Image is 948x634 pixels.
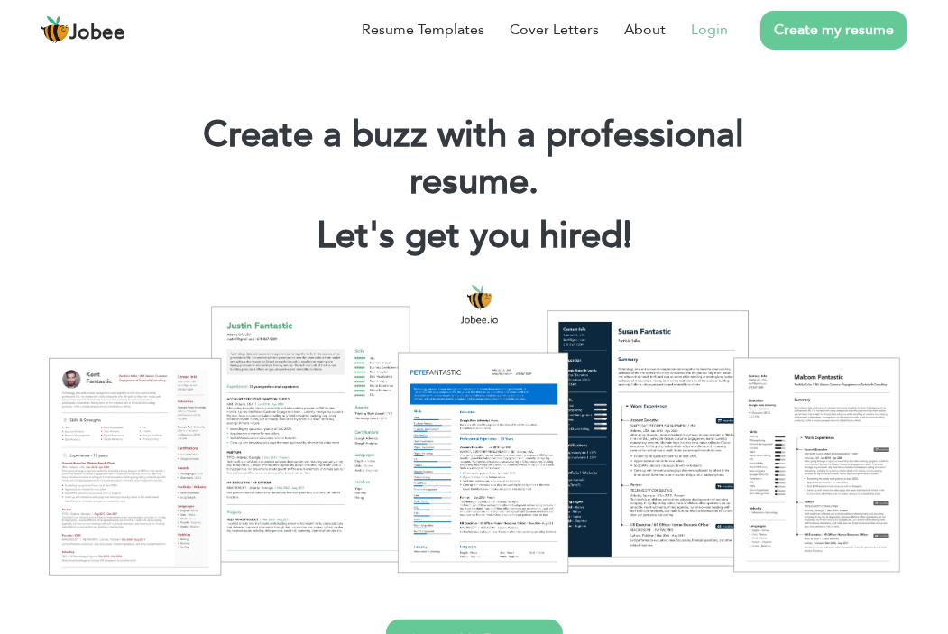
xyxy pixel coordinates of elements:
[760,11,907,50] a: Create my resume
[362,19,484,41] a: Resume Templates
[41,15,125,44] a: Jobee
[624,19,666,41] a: About
[69,23,125,43] span: Jobee
[41,15,69,44] img: jobee.io
[691,19,728,41] a: Login
[623,211,631,261] span: |
[143,112,806,206] h1: Create a buzz with a professional resume.
[405,211,632,261] span: get you hired!
[510,19,599,41] a: Cover Letters
[143,213,806,260] h2: Let's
